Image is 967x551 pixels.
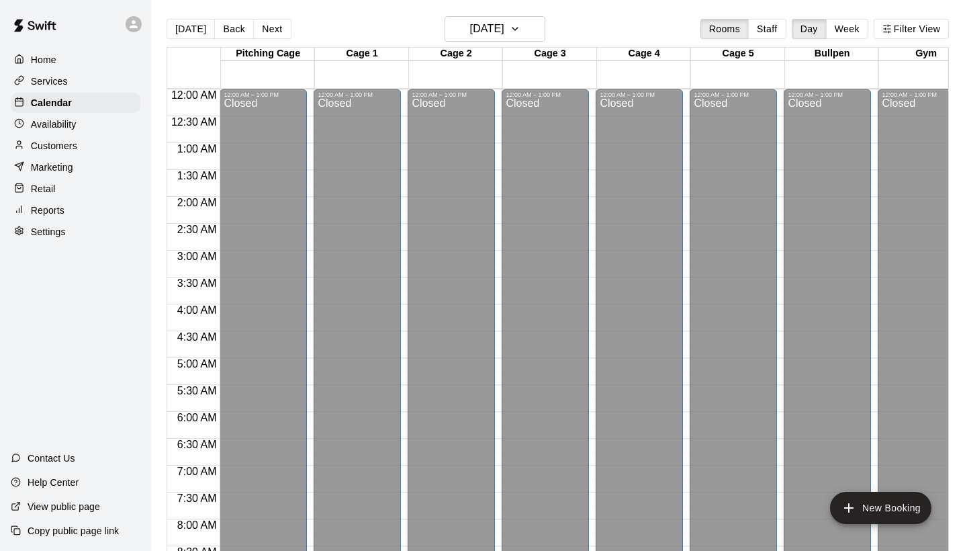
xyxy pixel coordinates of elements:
div: 12:00 AM – 1:00 PM [694,91,773,98]
p: Customers [31,139,77,153]
button: Filter View [874,19,949,39]
div: 12:00 AM – 1:00 PM [224,91,303,98]
p: Home [31,53,56,67]
a: Reports [11,200,140,220]
p: Help Center [28,476,79,489]
p: Copy public page link [28,524,119,538]
span: 7:00 AM [174,466,220,477]
button: add [830,492,931,524]
p: Contact Us [28,452,75,465]
a: Services [11,71,140,91]
div: 12:00 AM – 1:00 PM [318,91,397,98]
div: Bullpen [785,48,879,60]
span: 12:30 AM [168,116,220,128]
div: Cage 3 [503,48,597,60]
span: 8:00 AM [174,519,220,531]
span: 2:00 AM [174,197,220,208]
span: 3:00 AM [174,251,220,262]
button: Back [214,19,254,39]
a: Availability [11,114,140,134]
a: Settings [11,222,140,242]
div: 12:00 AM – 1:00 PM [412,91,491,98]
a: Home [11,50,140,70]
button: Next [253,19,291,39]
p: Reports [31,204,64,217]
div: Cage 5 [691,48,785,60]
p: View public page [28,500,100,513]
button: Week [826,19,868,39]
span: 6:00 AM [174,412,220,423]
a: Marketing [11,157,140,177]
span: 4:30 AM [174,331,220,343]
p: Retail [31,182,56,196]
span: 5:30 AM [174,385,220,396]
span: 4:00 AM [174,304,220,316]
p: Marketing [31,161,73,174]
span: 1:00 AM [174,143,220,155]
div: 12:00 AM – 1:00 PM [506,91,585,98]
div: 12:00 AM – 1:00 PM [600,91,679,98]
span: 7:30 AM [174,493,220,504]
button: Rooms [700,19,749,39]
div: 12:00 AM – 1:00 PM [788,91,867,98]
p: Settings [31,225,66,239]
div: Cage 1 [315,48,409,60]
p: Calendar [31,96,72,110]
h6: [DATE] [470,19,504,38]
div: Pitching Cage [221,48,315,60]
a: Retail [11,179,140,199]
button: Day [792,19,827,39]
p: Services [31,75,68,88]
span: 12:00 AM [168,89,220,101]
div: Cage 4 [597,48,691,60]
span: 3:30 AM [174,278,220,289]
span: 1:30 AM [174,170,220,181]
span: 6:30 AM [174,439,220,450]
a: Calendar [11,93,140,113]
button: Staff [748,19,786,39]
div: Cage 2 [409,48,503,60]
div: 12:00 AM – 1:00 PM [882,91,961,98]
p: Availability [31,118,77,131]
span: 2:30 AM [174,224,220,235]
span: 5:00 AM [174,358,220,370]
button: [DATE] [445,16,545,42]
a: Customers [11,136,140,156]
button: [DATE] [167,19,215,39]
